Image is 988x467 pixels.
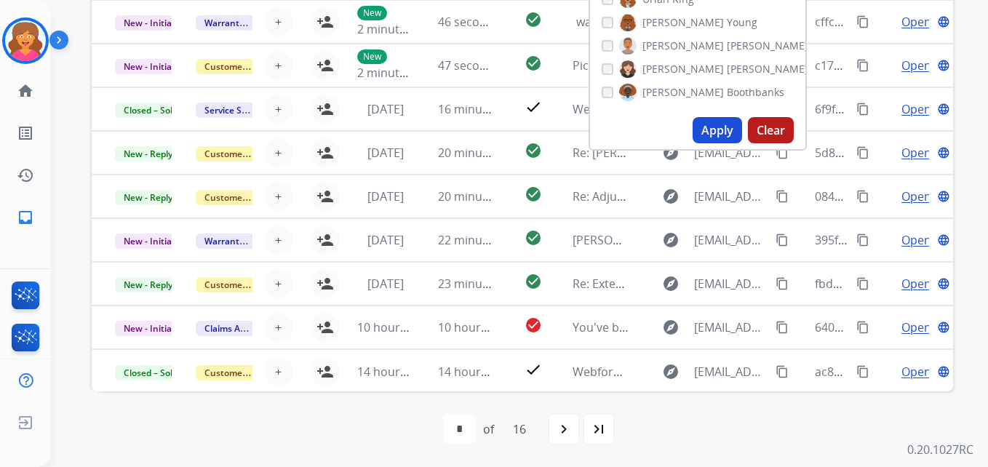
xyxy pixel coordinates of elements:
span: [EMAIL_ADDRESS][DOMAIN_NAME] [694,188,768,205]
button: + [264,313,293,342]
span: 16 minutes ago [438,101,522,117]
span: [PERSON_NAME] [727,62,808,76]
mat-icon: language [937,190,950,203]
span: + [275,231,282,249]
mat-icon: history [17,167,34,184]
span: [EMAIL_ADDRESS][DOMAIN_NAME] [694,363,768,380]
span: Customer Support [196,59,290,74]
mat-icon: check_circle [525,185,542,203]
span: New - Initial [115,321,183,336]
mat-icon: person_add [316,13,334,31]
mat-icon: person_add [316,100,334,118]
mat-icon: language [937,277,950,290]
span: Open [901,231,931,249]
span: 2 minutes ago [357,65,435,81]
button: + [264,51,293,80]
mat-icon: language [937,146,950,159]
div: of [483,420,494,438]
mat-icon: content_copy [856,146,869,159]
mat-icon: content_copy [856,233,869,247]
span: Warranty Ops [196,15,271,31]
button: + [264,182,293,211]
span: Closed – Solved [115,365,196,380]
mat-icon: content_copy [856,15,869,28]
span: [PERSON_NAME] [642,15,724,30]
mat-icon: content_copy [776,146,789,159]
button: + [264,357,293,386]
mat-icon: content_copy [856,190,869,203]
span: Boothbanks [727,85,784,100]
span: + [275,13,282,31]
span: warranty [576,14,626,30]
span: New - Reply [115,277,181,292]
span: New - Initial [115,15,183,31]
button: + [264,138,293,167]
span: Customer Support [196,277,290,292]
span: [PERSON_NAME] [642,39,724,53]
mat-icon: last_page [590,420,607,438]
span: Re: Extend Claim Update [573,276,707,292]
span: [DATE] [367,101,404,117]
span: 10 hours ago [357,319,429,335]
span: New - Initial [115,59,183,74]
mat-icon: language [937,233,950,247]
mat-icon: content_copy [856,277,869,290]
mat-icon: inbox [17,209,34,226]
span: Customer Support [196,190,290,205]
span: Open [901,100,931,118]
span: [PERSON_NAME] [642,62,724,76]
span: Open [901,144,931,161]
mat-icon: list_alt [17,124,34,142]
span: 46 seconds ago [438,14,523,30]
span: 22 minutes ago [438,232,522,248]
span: Warranty Ops [196,233,271,249]
span: 20 minutes ago [438,145,522,161]
mat-icon: content_copy [856,103,869,116]
mat-icon: check_circle [525,142,542,159]
mat-icon: navigate_next [555,420,573,438]
span: [PERSON_NAME] Contract [573,232,714,248]
span: [DATE] [367,232,404,248]
mat-icon: language [937,15,950,28]
mat-icon: language [937,59,950,72]
span: [DATE] [367,145,404,161]
mat-icon: check [525,361,542,378]
span: 23 minutes ago [438,276,522,292]
span: Open [901,363,931,380]
p: New [357,6,387,20]
span: + [275,275,282,292]
span: New - Reply [115,146,181,161]
mat-icon: person_add [316,144,334,161]
mat-icon: explore [662,319,680,336]
span: 10 hours ago [438,319,510,335]
span: Young [727,15,757,30]
span: Customer Support [196,146,290,161]
mat-icon: content_copy [856,321,869,334]
span: Closed – Solved [115,103,196,118]
mat-icon: language [937,321,950,334]
mat-icon: person_add [316,363,334,380]
span: [DATE] [367,276,404,292]
button: Apply [693,117,742,143]
mat-icon: content_copy [856,365,869,378]
button: + [264,95,293,124]
span: + [275,57,282,74]
span: Open [901,13,931,31]
p: New [357,49,387,64]
span: + [275,319,282,336]
span: Webform from [EMAIL_ADDRESS][DOMAIN_NAME] on [DATE] [573,364,902,380]
mat-icon: check_circle [525,273,542,290]
mat-icon: explore [662,275,680,292]
span: 14 hours ago [357,364,429,380]
mat-icon: language [937,103,950,116]
mat-icon: content_copy [776,365,789,378]
mat-icon: content_copy [776,321,789,334]
mat-icon: check_circle [525,316,542,334]
span: New - Reply [115,190,181,205]
mat-icon: check_circle [525,229,542,247]
span: [EMAIL_ADDRESS][DOMAIN_NAME] [694,144,768,161]
span: Open [901,57,931,74]
button: + [264,269,293,298]
span: 14 hours ago [438,364,510,380]
span: Service Support [196,103,279,118]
